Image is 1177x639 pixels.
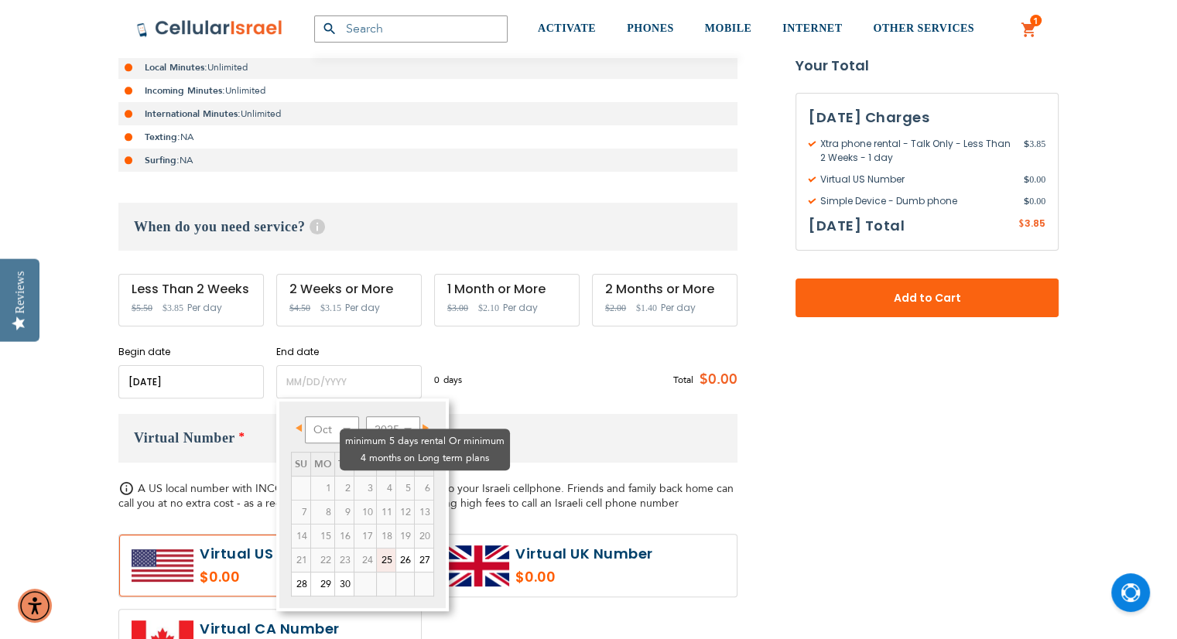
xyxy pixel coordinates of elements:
[693,368,737,391] span: $0.00
[673,373,693,387] span: Total
[310,219,325,234] span: Help
[276,365,422,398] input: MM/DD/YYYY
[809,214,905,237] h3: [DATE] Total
[145,84,225,97] strong: Incoming Minutes:
[311,572,334,596] a: 29
[13,271,27,313] div: Reviews
[276,345,422,359] label: End date
[289,302,310,313] span: $4.50
[335,572,354,596] a: 30
[118,365,264,398] input: MM/DD/YYYY
[134,430,235,446] span: Virtual Number
[478,302,499,313] span: $2.10
[335,548,354,572] span: 23
[118,203,737,251] h3: When do you need service?
[1024,137,1045,165] span: 3.85
[314,15,508,43] input: Search
[118,56,737,79] li: Unlimited
[434,373,443,387] span: 0
[809,173,1024,186] span: Virtual US Number
[320,302,341,313] span: $3.15
[345,301,380,315] span: Per day
[847,290,1008,306] span: Add to Cart
[636,302,657,313] span: $1.40
[118,125,737,149] li: NA
[118,481,734,511] span: A US local number with INCOMING calls and sms, that comes to your Israeli cellphone. Friends and ...
[443,373,462,387] span: days
[1024,194,1045,208] span: 0.00
[305,416,359,443] select: Select month
[413,419,433,438] a: Next
[118,345,264,359] label: Begin date
[1024,173,1029,186] span: $
[354,548,376,572] td: minimum 5 days rental Or minimum 4 months on Long term plans
[118,79,737,102] li: Unlimited
[503,301,538,315] span: Per day
[809,137,1024,165] span: Xtra phone rental - Talk Only - Less Than 2 Weeks - 1 day
[145,61,207,73] strong: Local Minutes:
[605,282,724,296] div: 2 Months or More
[447,282,566,296] div: 1 Month or More
[809,106,1045,129] h3: [DATE] Charges
[187,301,222,315] span: Per day
[292,548,310,572] span: 21
[1018,217,1025,231] span: $
[136,19,283,38] img: Cellular Israel Logo
[605,302,626,313] span: $2.00
[796,278,1059,317] button: Add to Cart
[334,548,354,572] td: minimum 5 days rental Or minimum 4 months on Long term plans
[145,108,241,120] strong: International Minutes:
[377,548,395,572] a: 25
[310,548,334,572] td: minimum 5 days rental Or minimum 4 months on Long term plans
[163,302,183,313] span: $3.85
[118,149,737,172] li: NA
[354,548,376,572] span: 24
[447,302,468,313] span: $3.00
[661,301,696,315] span: Per day
[1024,194,1029,208] span: $
[289,282,409,296] div: 2 Weeks or More
[423,424,429,432] span: Next
[132,302,152,313] span: $5.50
[1033,15,1038,27] span: 1
[296,424,302,432] span: Prev
[18,589,52,623] div: Accessibility Menu
[132,282,251,296] div: Less Than 2 Weeks
[1021,21,1038,39] a: 1
[145,131,180,143] strong: Texting:
[705,22,752,34] span: MOBILE
[292,572,310,596] a: 28
[809,194,1024,208] span: Simple Device - Dumb phone
[311,548,334,572] span: 22
[366,416,420,443] select: Select year
[796,54,1059,77] strong: Your Total
[291,548,310,572] td: minimum 5 days rental Or minimum 4 months on Long term plans
[293,419,312,438] a: Prev
[396,548,414,572] a: 26
[1024,137,1029,151] span: $
[873,22,974,34] span: OTHER SERVICES
[782,22,842,34] span: INTERNET
[1025,217,1045,230] span: 3.85
[1024,173,1045,186] span: 0.00
[145,154,180,166] strong: Surfing:
[627,22,674,34] span: PHONES
[415,548,433,572] a: 27
[538,22,596,34] span: ACTIVATE
[118,102,737,125] li: Unlimited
